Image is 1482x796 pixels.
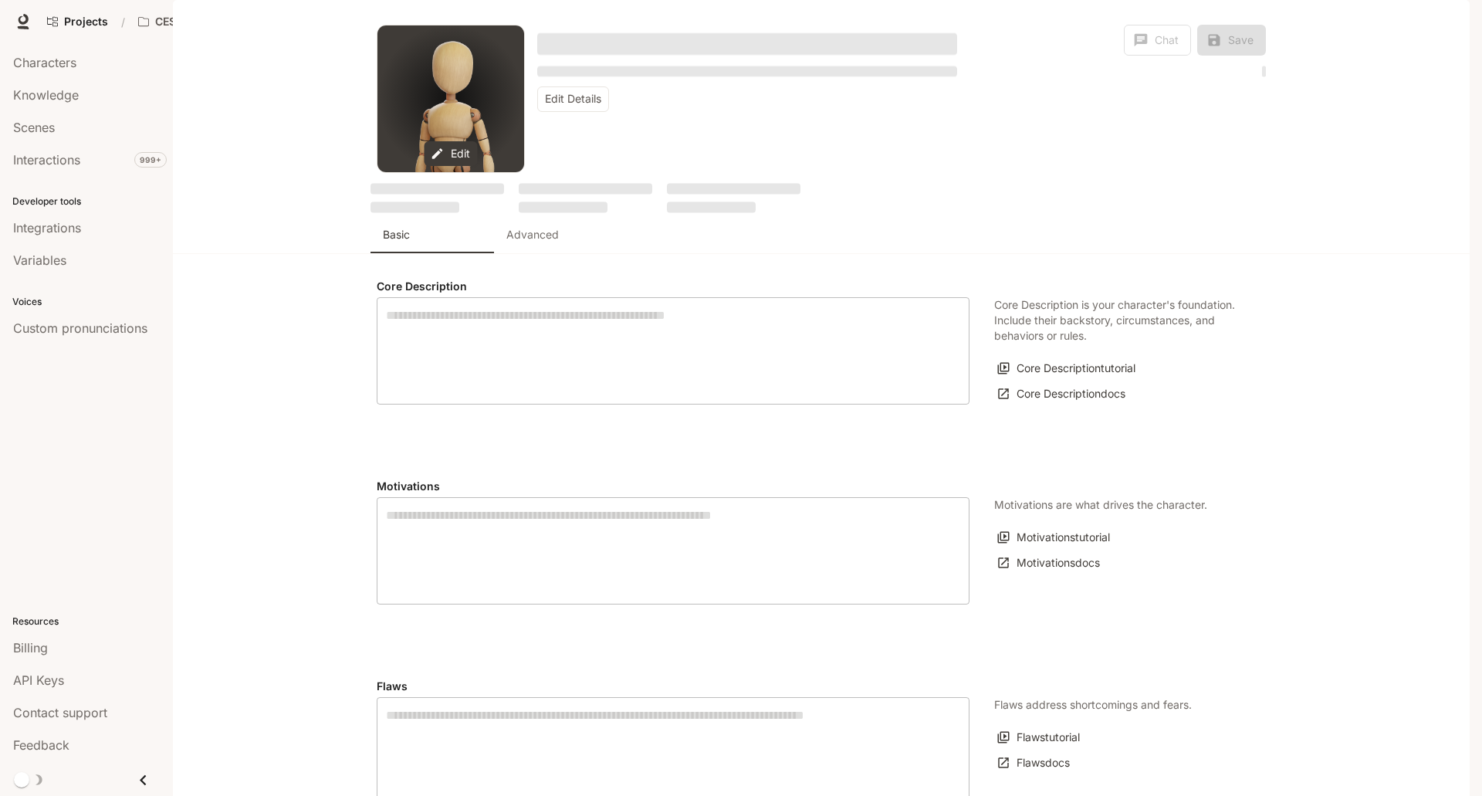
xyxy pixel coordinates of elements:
[155,15,230,29] p: CES AI Demos
[994,550,1104,576] a: Motivationsdocs
[994,725,1084,750] button: Flawstutorial
[131,6,254,37] button: All workspaces
[40,6,115,37] a: Go to projects
[994,497,1207,513] p: Motivations are what drives the character.
[115,14,131,30] div: /
[377,279,969,294] h4: Core Description
[994,356,1139,381] button: Core Descriptiontutorial
[377,679,969,694] h4: Flaws
[994,525,1114,550] button: Motivationstutorial
[506,227,559,242] p: Advanced
[537,25,957,62] button: Open character details dialog
[537,86,609,112] button: Edit Details
[994,697,1192,713] p: Flaws address shortcomings and fears.
[377,297,969,405] div: label
[383,227,410,242] p: Basic
[994,750,1074,776] a: Flawsdocs
[64,15,108,29] span: Projects
[994,297,1241,344] p: Core Description is your character's foundation. Include their backstory, circumstances, and beha...
[425,141,478,167] button: Edit
[994,381,1129,407] a: Core Descriptiondocs
[377,25,524,172] div: Avatar image
[377,479,969,494] h4: Motivations
[537,62,957,80] button: Open character details dialog
[377,25,524,172] button: Open character avatar dialog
